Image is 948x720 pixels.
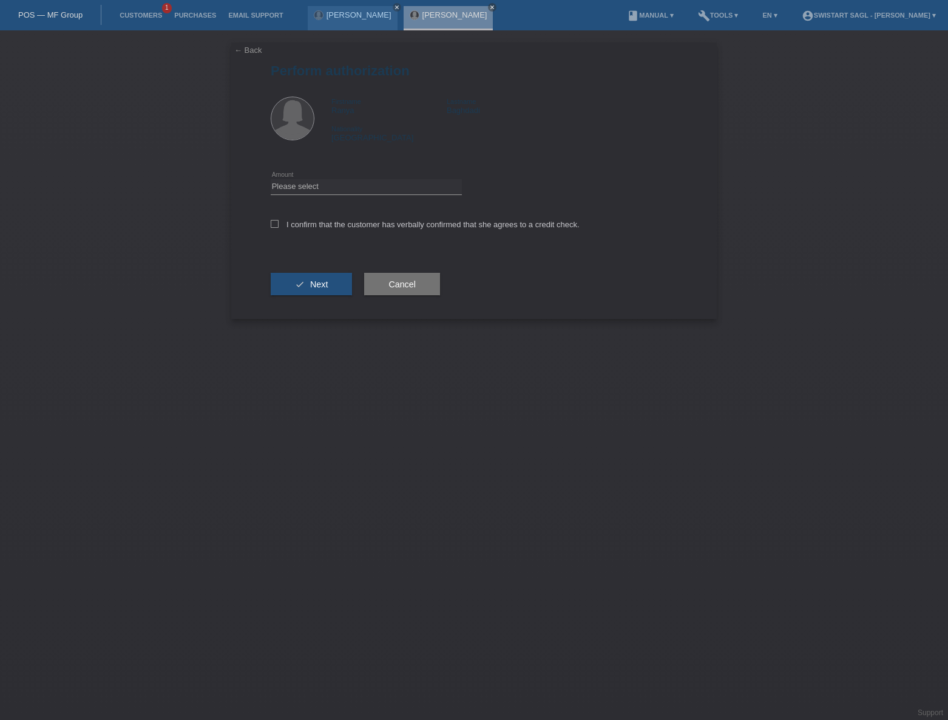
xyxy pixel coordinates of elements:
a: [PERSON_NAME] [327,10,391,19]
span: Next [310,279,328,289]
h1: Perform authorization [271,63,677,78]
a: close [488,3,496,12]
button: check Next [271,273,352,296]
a: Support [918,708,943,717]
i: account_circle [802,10,814,22]
a: account_circleSwistart Sagl - [PERSON_NAME] ▾ [796,12,942,19]
span: Cancel [388,279,416,289]
i: check [295,279,305,289]
span: 1 [162,3,172,13]
i: close [489,4,495,10]
label: I confirm that the customer has verbally confirmed that she agrees to a credit check. [271,220,580,229]
a: close [393,3,401,12]
div: [GEOGRAPHIC_DATA] [331,124,447,142]
a: POS — MF Group [18,10,83,19]
a: bookManual ▾ [621,12,680,19]
span: Lastname [447,98,476,105]
i: book [627,10,639,22]
a: [PERSON_NAME] [422,10,487,19]
button: Cancel [364,273,440,296]
a: EN ▾ [757,12,784,19]
a: Purchases [168,12,222,19]
a: Email Support [222,12,289,19]
a: Customers [113,12,168,19]
span: Firstname [331,98,361,105]
span: Nationality [331,125,362,132]
a: ← Back [234,46,262,55]
div: Ranya [331,97,447,115]
div: Baghdadi [447,97,562,115]
i: build [698,10,710,22]
i: close [394,4,400,10]
a: buildTools ▾ [692,12,745,19]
